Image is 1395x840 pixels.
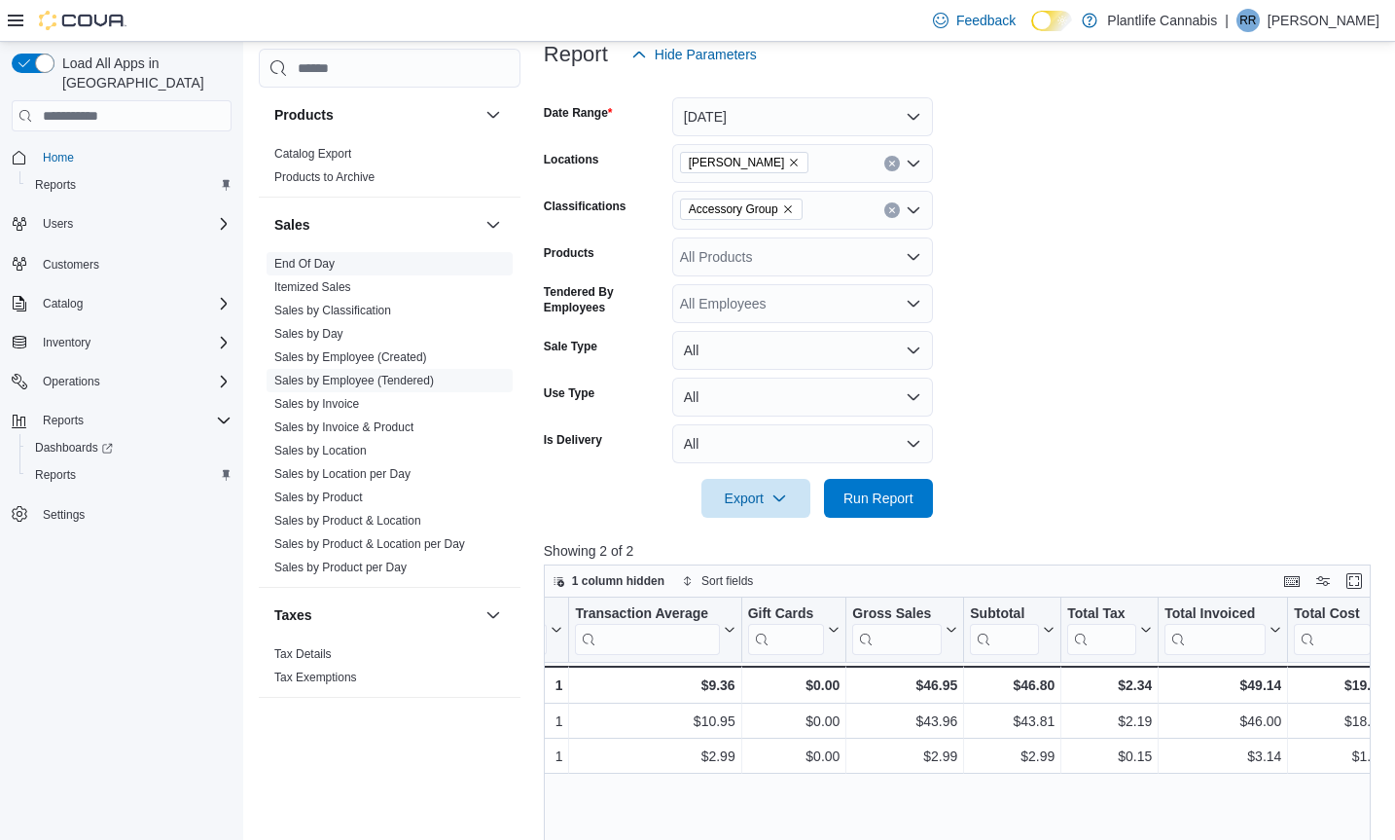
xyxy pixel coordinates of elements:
a: Sales by Product & Location [274,514,421,528]
label: Use Type [544,385,594,401]
div: $10.95 [575,710,734,733]
div: Gross Sales [852,605,942,655]
h3: Taxes [274,605,312,625]
span: Tax Details [274,646,332,662]
h3: Sales [274,215,310,235]
span: Sales by Product per Day [274,560,407,575]
div: $9.36 [575,674,734,697]
img: Cova [39,11,126,30]
span: Operations [43,374,100,389]
div: $0.00 [747,674,840,697]
a: Sales by Invoice [274,397,359,411]
span: Sales by Location per Day [274,466,411,482]
span: Sales by Product & Location per Day [274,536,465,552]
label: Sale Type [544,339,597,354]
div: $2.19 [1067,710,1152,733]
div: $1.49 [1294,745,1385,768]
button: Inventory [35,331,98,354]
button: Open list of options [906,249,921,265]
button: Run Report [824,479,933,518]
span: Accessory Group [689,200,778,219]
span: Run Report [843,489,913,508]
label: Locations [544,152,599,167]
h3: Products [274,105,334,125]
label: Tendered By Employees [544,284,664,315]
span: Reports [43,413,84,428]
button: Catalog [35,292,90,315]
div: $0.00 [747,710,840,733]
span: Sort fields [701,573,753,589]
a: Catalog Export [274,147,351,161]
button: Operations [35,370,108,393]
span: Settings [35,502,232,527]
span: Reports [27,173,232,197]
span: Export [713,479,799,518]
span: Dark Mode [1031,31,1032,32]
button: Users [35,212,81,236]
span: Tax Exemptions [274,670,357,685]
button: Reports [19,171,239,199]
button: Sales [274,215,478,235]
button: Open list of options [906,296,921,311]
span: Feedback [956,11,1016,30]
div: Sales [259,252,520,587]
span: Users [43,216,73,232]
button: Remove Leduc from selection in this group [788,157,800,168]
button: Operations [4,368,239,395]
span: Settings [43,507,85,523]
label: Classifications [544,199,626,214]
button: Hide Parameters [624,35,765,74]
div: Total Cost [1294,605,1370,624]
label: Products [544,245,594,261]
span: RR [1239,9,1256,32]
span: Inventory [43,335,90,350]
h3: Report [544,43,608,66]
div: $46.95 [852,674,957,697]
span: Sales by Product [274,490,363,505]
div: $18.28 [1294,710,1385,733]
div: $46.00 [1164,710,1281,733]
span: Reports [35,409,232,432]
button: Catalog [4,290,239,317]
span: Catalog [43,296,83,311]
a: Reports [27,463,84,487]
label: Is Delivery [544,432,602,448]
button: Taxes [274,605,478,625]
span: Dashboards [27,436,232,459]
div: $3.14 [1164,745,1281,768]
span: Reports [27,463,232,487]
div: Products [259,142,520,197]
span: Sales by Invoice & Product [274,420,413,435]
span: Home [35,145,232,169]
div: $2.99 [575,745,734,768]
span: Customers [35,251,232,275]
a: Sales by Day [274,327,343,341]
a: End Of Day [274,257,335,271]
a: Itemized Sales [274,280,351,294]
a: Settings [35,503,92,527]
button: Reports [35,409,91,432]
span: Load All Apps in [GEOGRAPHIC_DATA] [54,54,232,92]
button: Users [4,210,239,237]
span: Catalog Export [274,146,351,162]
span: Users [35,212,232,236]
button: Transaction Average [575,605,734,655]
div: 1 [408,745,562,768]
p: Plantlife Cannabis [1107,9,1217,32]
button: Customers [4,249,239,277]
button: Gift Cards [747,605,840,655]
span: End Of Day [274,256,335,272]
span: Sales by Product & Location [274,513,421,529]
div: Total Invoiced [1164,605,1266,655]
div: Qty Per Transaction [408,605,547,624]
button: Settings [4,500,239,529]
a: Home [35,146,82,169]
div: Subtotal [970,605,1039,655]
a: Sales by Product & Location per Day [274,537,465,551]
button: Subtotal [970,605,1055,655]
div: Transaction Average [575,605,719,624]
button: Keyboard shortcuts [1280,569,1304,593]
span: Sales by Employee (Tendered) [274,373,434,388]
span: Dashboards [35,440,113,456]
div: $49.14 [1164,674,1281,697]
